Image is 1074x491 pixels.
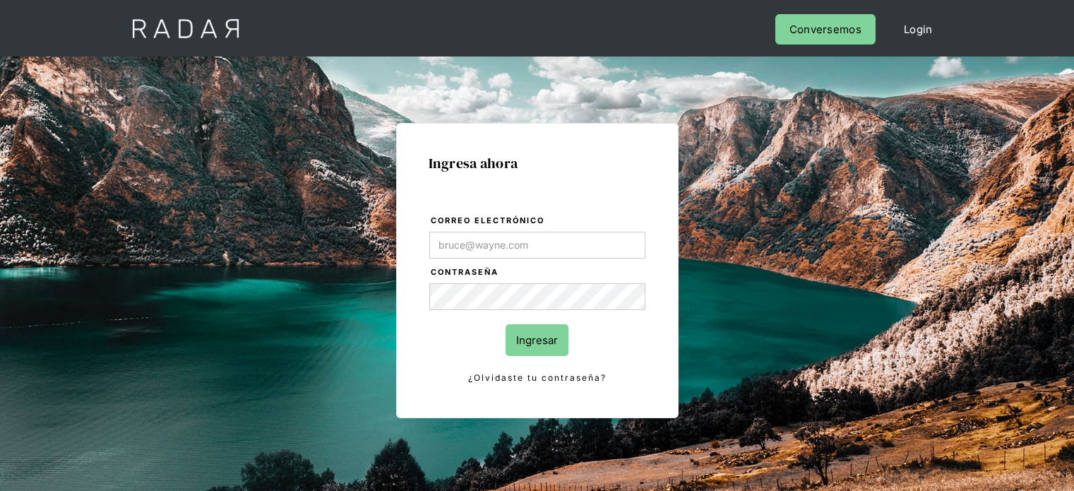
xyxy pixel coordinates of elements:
a: ¿Olvidaste tu contraseña? [429,370,645,386]
label: Correo electrónico [431,214,645,228]
a: Login [890,14,947,45]
a: Conversemos [775,14,876,45]
label: Contraseña [431,266,645,280]
input: bruce@wayne.com [429,232,645,259]
input: Ingresar [506,324,568,356]
form: Login Form [429,213,646,386]
h1: Ingresa ahora [429,155,646,171]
